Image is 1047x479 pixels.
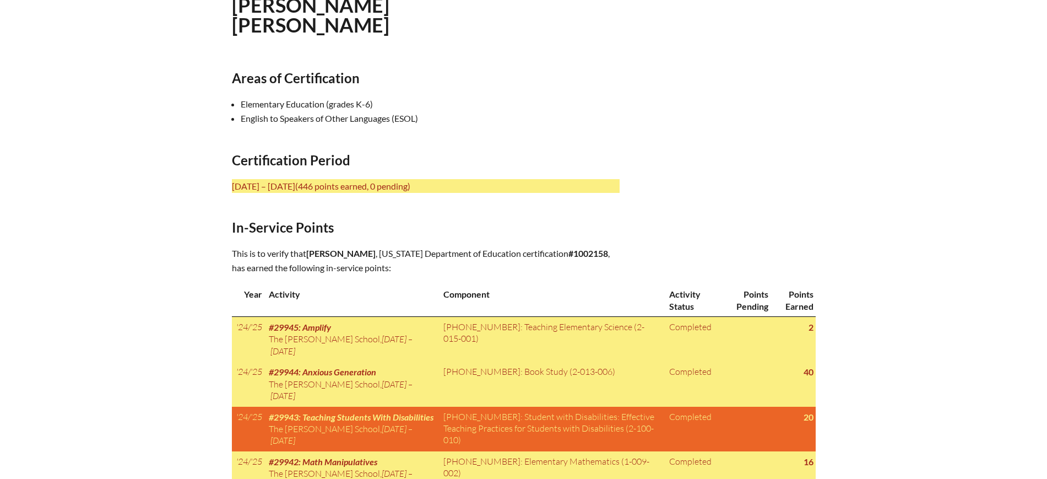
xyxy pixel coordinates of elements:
[264,284,439,316] th: Activity
[269,367,376,377] span: #29944: Anxious Generation
[665,284,722,316] th: Activity Status
[568,248,608,259] b: #1002158
[269,379,413,401] span: [DATE] – [DATE]
[809,322,813,332] strong: 2
[232,407,264,451] td: '24/'25
[269,379,380,390] span: The [PERSON_NAME] School
[439,362,665,406] td: [PHONE_NUMBER]: Book Study (2-013-006)
[269,423,380,434] span: The [PERSON_NAME] School
[269,333,380,345] span: The [PERSON_NAME] School
[804,367,813,377] strong: 40
[665,362,722,406] td: Completed
[232,246,620,275] p: This is to verify that , [US_STATE] Department of Education certification , has earned the follow...
[232,179,620,193] p: [DATE] – [DATE]
[665,407,722,451] td: Completed
[269,322,331,332] span: #29945: Amplify
[232,362,264,406] td: '24/'25
[232,219,620,235] h2: In-Service Points
[269,423,413,446] span: [DATE] – [DATE]
[264,362,439,406] td: ,
[439,316,665,362] td: [PHONE_NUMBER]: Teaching Elementary Science (2-015-001)
[269,333,413,356] span: [DATE] – [DATE]
[771,284,815,316] th: Points Earned
[804,456,813,467] strong: 16
[295,181,410,191] span: (446 points earned, 0 pending)
[665,316,722,362] td: Completed
[264,407,439,451] td: ,
[306,248,376,259] span: [PERSON_NAME]
[439,284,665,316] th: Component
[232,152,620,168] h2: Certification Period
[241,111,628,126] li: English to Speakers of Other Languages (ESOL)
[269,412,433,422] span: #29943: Teaching Students With Disabilities
[264,316,439,362] td: ,
[241,97,628,111] li: Elementary Education (grades K-6)
[232,284,264,316] th: Year
[804,412,813,422] strong: 20
[232,70,620,86] h2: Areas of Certification
[722,284,771,316] th: Points Pending
[269,456,377,467] span: #29942: Math Manipulatives
[232,316,264,362] td: '24/'25
[439,407,665,451] td: [PHONE_NUMBER]: Student with Disabilities: Effective Teaching Practices for Students with Disabil...
[269,468,380,479] span: The [PERSON_NAME] School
